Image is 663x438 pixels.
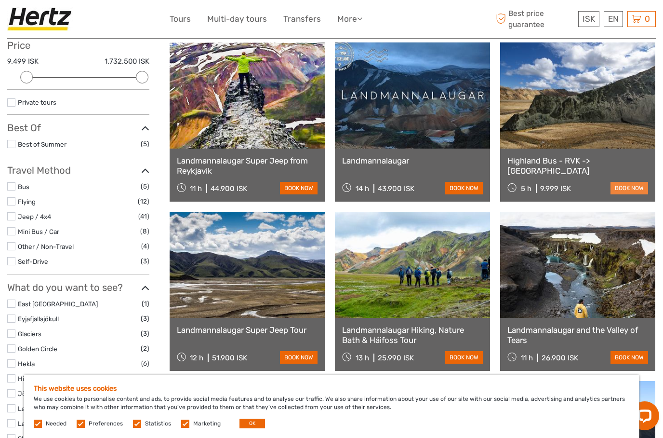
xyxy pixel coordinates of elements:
[141,313,149,324] span: (3)
[24,375,639,438] div: We use cookies to personalise content and ads, to provide social media features and to analyse ou...
[141,181,149,192] span: (5)
[170,12,191,26] a: Tours
[177,325,318,335] a: Landmannalaugar Super Jeep Tour
[18,375,48,383] a: Highlands
[207,12,267,26] a: Multi-day tours
[193,420,221,428] label: Marketing
[18,390,122,397] a: Jökulsárlón/[GEOGRAPHIC_DATA]
[18,405,71,412] a: Landmannalaugar
[18,300,98,308] a: East [GEOGRAPHIC_DATA]
[521,184,531,193] span: 5 h
[7,122,149,134] h3: Best Of
[337,12,362,26] a: More
[211,184,247,193] div: 44.900 ISK
[540,184,571,193] div: 9.999 ISK
[610,351,648,364] a: book now
[105,56,149,67] label: 1.732.500 ISK
[142,298,149,309] span: (1)
[34,384,629,393] h5: This website uses cookies
[356,184,369,193] span: 14 h
[521,354,533,362] span: 11 h
[610,182,648,194] a: book now
[623,397,663,438] iframe: LiveChat chat widget
[604,11,623,27] div: EN
[141,138,149,150] span: (5)
[18,330,41,338] a: Glaciers
[18,258,48,265] a: Self-Drive
[18,183,29,191] a: Bus
[138,196,149,207] span: (12)
[7,7,76,31] img: Hertz
[18,140,66,148] a: Best of Summer
[342,156,483,165] a: Landmannalaugar
[7,164,149,176] h3: Travel Method
[18,345,57,353] a: Golden Circle
[7,40,149,51] h3: Price
[583,14,595,24] span: ISK
[378,354,414,362] div: 25.990 ISK
[445,182,483,194] a: book now
[18,315,59,323] a: Eyjafjallajökull
[89,420,123,428] label: Preferences
[190,184,202,193] span: 11 h
[239,419,265,428] button: OK
[342,325,483,345] a: Landmannalaugar Hiking, Nature Bath & Háifoss Tour
[507,325,648,345] a: Landmannalaugar and the Valley of Tears
[145,420,171,428] label: Statistics
[7,282,149,293] h3: What do you want to see?
[18,360,35,368] a: Hekla
[141,328,149,339] span: (3)
[137,373,149,384] span: (24)
[46,420,66,428] label: Needed
[542,354,578,362] div: 26.900 ISK
[177,156,318,176] a: Landmannalaugar Super Jeep from Reykjavik
[280,182,318,194] a: book now
[378,184,414,193] div: 43.900 ISK
[141,343,149,354] span: (2)
[356,354,369,362] span: 13 h
[18,228,59,235] a: Mini Bus / Car
[18,243,74,250] a: Other / Non-Travel
[18,198,36,205] a: Flying
[141,256,149,267] span: (3)
[141,358,149,369] span: (6)
[138,211,149,222] span: (41)
[7,56,39,67] label: 9.499 ISK
[141,241,149,252] span: (4)
[280,351,318,364] a: book now
[283,12,321,26] a: Transfers
[643,14,651,24] span: 0
[445,351,483,364] a: book now
[18,213,51,220] a: Jeep / 4x4
[190,354,203,362] span: 12 h
[18,420,67,427] a: Laugavegur Trail
[494,8,576,29] span: Best price guarantee
[18,98,56,106] a: Private tours
[507,156,648,176] a: Highland Bus - RVK -> [GEOGRAPHIC_DATA]
[140,226,149,237] span: (8)
[212,354,247,362] div: 51.900 ISK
